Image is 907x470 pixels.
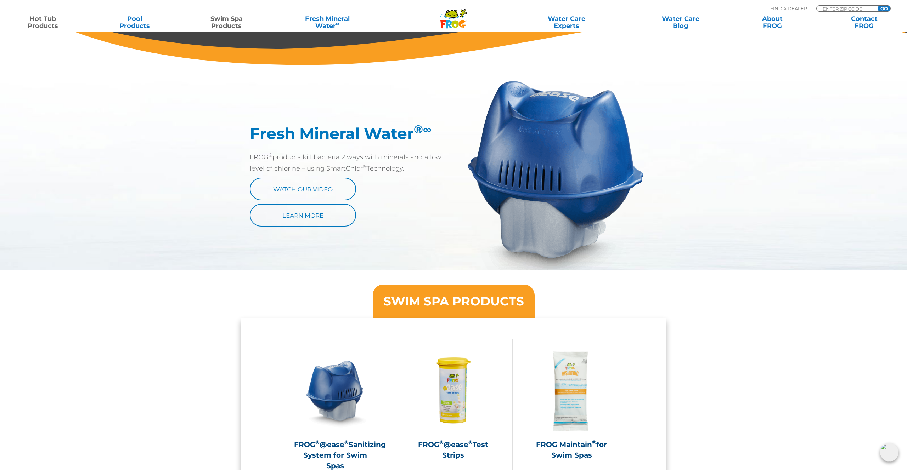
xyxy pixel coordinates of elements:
sup: ® [592,439,596,446]
a: Fresh MineralWater∞ [283,15,372,29]
a: Learn More [250,204,356,227]
a: ContactFROG [828,15,900,29]
sup: ® [315,439,320,446]
sup: ® [414,122,432,136]
h2: FROG @ease Test Strips [412,439,494,460]
a: Swim SpaProducts [191,15,262,29]
h2: Fresh Mineral Water [250,124,453,143]
sup: ® [439,439,444,446]
img: ss-maintain-hero-300x300.png [530,350,613,432]
img: ss-@ease-hero-300x300.png [294,350,376,432]
p: FROG products kill bacteria 2 ways with minerals and a low level of chlorine – using SmartChlor T... [250,151,453,174]
h3: SWIM SPA PRODUCTS [383,295,524,307]
input: Zip Code Form [822,6,870,12]
img: FROG-@ease-TS-Bottle-300x300.png [412,350,494,432]
a: Water CareBlog [645,15,716,29]
input: GO [878,6,890,11]
img: openIcon [880,443,898,462]
a: Hot TubProducts [7,15,79,29]
sup: ® [363,164,367,169]
em: ∞ [423,122,432,136]
h2: FROG Maintain for Swim Spas [530,439,613,460]
sup: ® [269,152,272,158]
a: Water CareExperts [508,15,625,29]
sup: ∞ [336,21,339,27]
a: PoolProducts [99,15,170,29]
p: Find A Dealer [770,5,807,12]
a: AboutFROG [737,15,808,29]
img: ss-landing-fmw-img [468,81,643,270]
sup: ® [344,439,349,446]
sup: ® [468,439,473,446]
a: Watch Our Video [250,178,356,200]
